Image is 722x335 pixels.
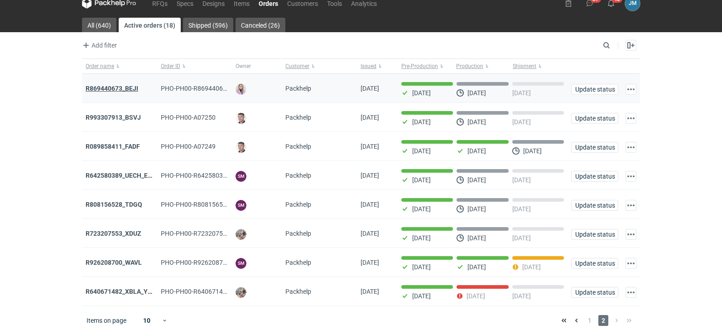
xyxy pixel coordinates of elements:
span: PHO-PH00-A07249 [161,143,216,150]
span: 18/09/2025 [361,172,379,179]
a: R926208700_WAVL [86,259,142,266]
a: Shipped (596) [183,18,233,32]
p: [DATE] [512,205,531,213]
p: [DATE] [512,292,531,300]
p: [DATE] [512,118,531,126]
a: R869440673_BEJI [86,85,138,92]
button: Update status [571,113,618,124]
a: R808156528_TDGQ [86,201,142,208]
button: Update status [571,142,618,153]
button: Production [454,59,511,73]
p: [DATE] [467,118,486,126]
span: Order name [86,63,114,70]
span: 17/09/2025 [361,201,379,208]
button: Update status [571,258,618,269]
span: 19/09/2025 [361,85,379,92]
span: Packhelp [285,85,311,92]
button: Issued [357,59,398,73]
span: Update status [575,260,614,267]
span: Items on page [87,316,126,325]
span: 18/09/2025 [361,114,379,121]
figcaption: SM [236,200,246,211]
span: 1 [585,315,595,326]
p: [DATE] [512,89,531,97]
button: Add filter [80,40,117,51]
span: PHO-PH00-A07250 [161,114,216,121]
span: PHO-PH00-R869440673_BEJI [161,85,246,92]
span: PHO-PH00-R926208700_WAVL [161,259,250,266]
span: Packhelp [285,172,311,179]
span: Update status [575,289,614,296]
a: R089858411_FADF [86,143,140,150]
span: Packhelp [285,288,311,295]
button: Actions [626,229,636,240]
span: Order ID [161,63,180,70]
p: [DATE] [412,234,431,242]
span: PHO-PH00-R640671482_XBLA_YSXL_LGDV_BUVN_WVLV [161,288,324,295]
button: Shipment [511,59,568,73]
img: Maciej Sikora [236,142,246,153]
span: Update status [575,115,614,121]
button: Update status [571,229,618,240]
span: 08/09/2025 [361,288,379,295]
span: Packhelp [285,259,311,266]
p: [DATE] [467,205,486,213]
span: Packhelp [285,114,311,121]
a: R640671482_XBLA_YSXL_LGDV_BUVN_WVLV [86,288,217,295]
p: [DATE] [412,147,431,155]
button: Update status [571,200,618,211]
a: R723207553_XDUZ [86,230,141,237]
a: R993307913_BSVJ [86,114,141,121]
button: Customer [282,59,357,73]
img: Michał Palasek [236,287,246,298]
button: Actions [626,200,636,211]
button: Actions [626,113,636,124]
button: Order name [82,59,157,73]
span: PHO-PH00-R642580389_UECH_ESJL [161,172,266,179]
p: [DATE] [412,292,431,300]
p: [DATE] [467,292,485,300]
button: Actions [626,142,636,153]
span: Packhelp [285,230,311,237]
span: Issued [361,63,376,70]
button: Order ID [157,59,232,73]
span: Customer [285,63,309,70]
a: Canceled (26) [236,18,285,32]
img: Klaudia Wiśniewska [236,84,246,95]
span: Update status [575,202,614,209]
div: 10 [132,314,162,327]
span: Packhelp [285,201,311,208]
p: [DATE] [467,176,486,184]
button: Update status [571,287,618,298]
span: Update status [575,86,614,92]
button: Actions [626,287,636,298]
button: Actions [626,171,636,182]
figcaption: SM [236,258,246,269]
p: [DATE] [412,89,431,97]
figcaption: SM [236,171,246,182]
p: [DATE] [412,118,431,126]
span: Pre-Production [401,63,438,70]
p: [DATE] [523,147,542,155]
a: Active orders (18) [119,18,181,32]
span: Owner [236,63,251,70]
span: Update status [575,231,614,238]
button: Update status [571,171,618,182]
p: [DATE] [512,176,531,184]
p: [DATE] [412,176,431,184]
span: 2 [598,315,608,326]
span: 11/09/2025 [361,259,379,266]
span: 16/09/2025 [361,230,379,237]
a: R642580389_UECH_ESJL [86,172,159,179]
p: [DATE] [522,263,541,271]
span: Update status [575,173,614,180]
p: [DATE] [467,147,486,155]
span: Add filter [81,40,117,51]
